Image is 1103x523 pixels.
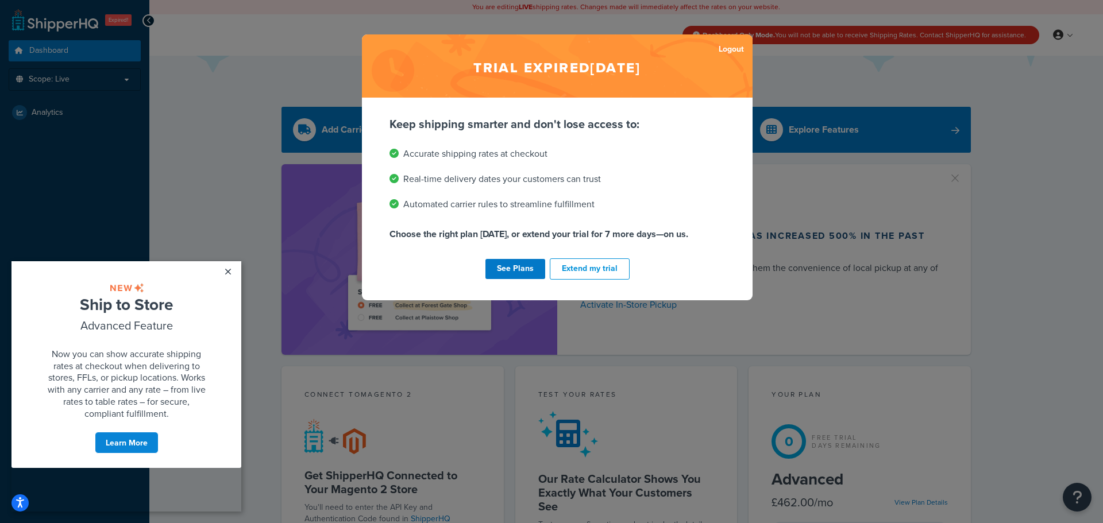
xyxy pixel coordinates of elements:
p: Choose the right plan [DATE], or extend your trial for 7 more days—on us. [389,226,725,242]
a: See Plans [485,259,545,279]
li: Automated carrier rules to streamline fulfillment [389,196,725,212]
li: Real-time delivery dates your customers can trust [389,171,725,187]
button: Extend my trial [550,258,630,280]
p: Keep shipping smarter and don't lose access to: [389,116,725,132]
a: Logout [719,41,744,57]
h2: Trial expired [DATE] [362,34,753,98]
iframe: To enrich screen reader interactions, please activate Accessibility in Grammarly extension settings [11,261,241,512]
li: Accurate shipping rates at checkout [389,146,725,162]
